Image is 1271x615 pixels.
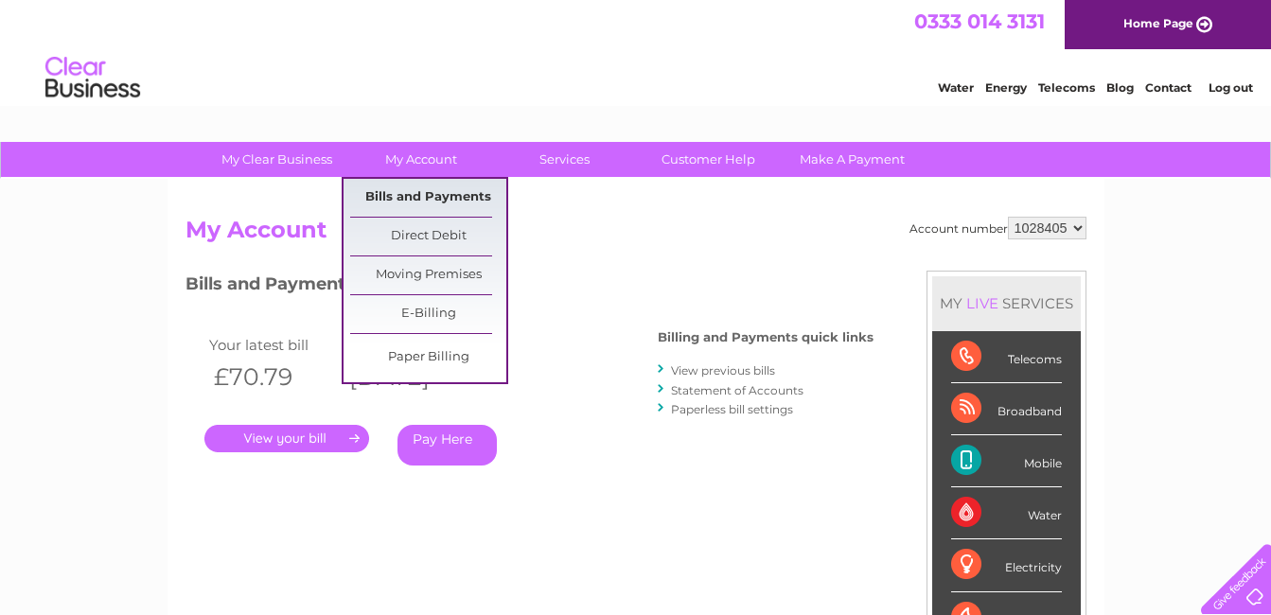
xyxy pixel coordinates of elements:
div: Mobile [951,435,1062,487]
a: Make A Payment [774,142,930,177]
th: £70.79 [204,358,341,396]
a: 0333 014 3131 [914,9,1045,33]
a: Pay Here [397,425,497,466]
a: My Account [343,142,499,177]
a: Paperless bill settings [671,402,793,416]
a: Services [486,142,643,177]
h4: Billing and Payments quick links [658,330,874,344]
h2: My Account [185,217,1086,253]
div: Broadband [951,383,1062,435]
div: Water [951,487,1062,539]
a: Customer Help [630,142,786,177]
a: Moving Premises [350,256,506,294]
div: Telecoms [951,331,1062,383]
a: Contact [1145,80,1192,95]
div: Account number [909,217,1086,239]
td: Your latest bill [204,332,341,358]
div: LIVE [962,294,1002,312]
a: Blog [1106,80,1134,95]
div: Clear Business is a trading name of Verastar Limited (registered in [GEOGRAPHIC_DATA] No. 3667643... [189,10,1084,92]
img: logo.png [44,49,141,107]
a: Water [938,80,974,95]
a: Energy [985,80,1027,95]
a: . [204,425,369,452]
h3: Bills and Payments [185,271,874,304]
div: Electricity [951,539,1062,591]
a: Log out [1209,80,1253,95]
a: E-Billing [350,295,506,333]
a: Statement of Accounts [671,383,803,397]
a: Telecoms [1038,80,1095,95]
div: MY SERVICES [932,276,1081,330]
a: View previous bills [671,363,775,378]
a: Paper Billing [350,339,506,377]
a: Direct Debit [350,218,506,255]
a: Bills and Payments [350,179,506,217]
td: Invoice date [340,332,476,358]
th: [DATE] [340,358,476,396]
a: My Clear Business [199,142,355,177]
